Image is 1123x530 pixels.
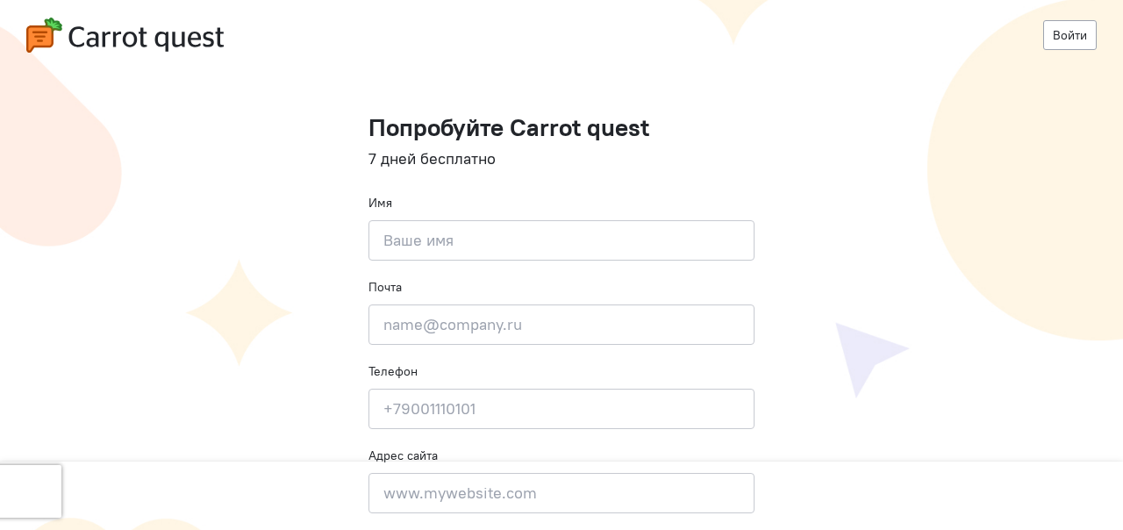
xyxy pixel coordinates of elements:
label: Почта [368,278,402,296]
input: name@company.ru [368,304,755,345]
label: Имя [368,194,392,211]
h1: Попробуйте Carrot quest [368,114,755,141]
label: Адрес сайта [368,447,438,464]
a: Войти [1043,20,1097,50]
label: Телефон [368,362,418,380]
input: Ваше имя [368,220,755,261]
img: carrot-quest-logo.svg [26,18,224,53]
input: +79001110101 [368,389,755,429]
h4: 7 дней бесплатно [368,150,755,168]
